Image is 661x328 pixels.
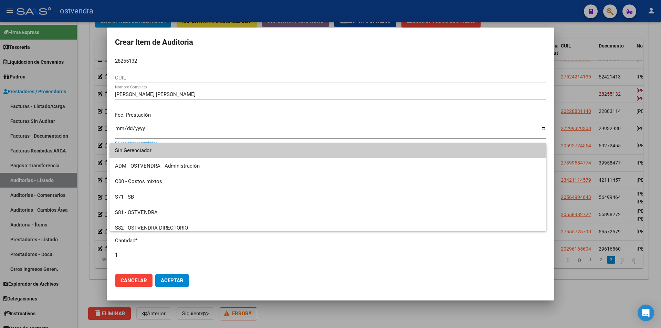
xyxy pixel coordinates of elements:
div: Open Intercom Messenger [638,305,654,321]
span: S82 - OSTVENDRA DIRECTORIO [115,220,541,236]
span: ADM - OSTVENDRA - Administración [115,158,541,174]
span: S71 - SB [115,189,541,205]
span: S81 - OSTVENDRA [115,205,541,220]
span: C00 - Costos mixtos [115,174,541,189]
span: Sin Gerenciador [115,143,541,158]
